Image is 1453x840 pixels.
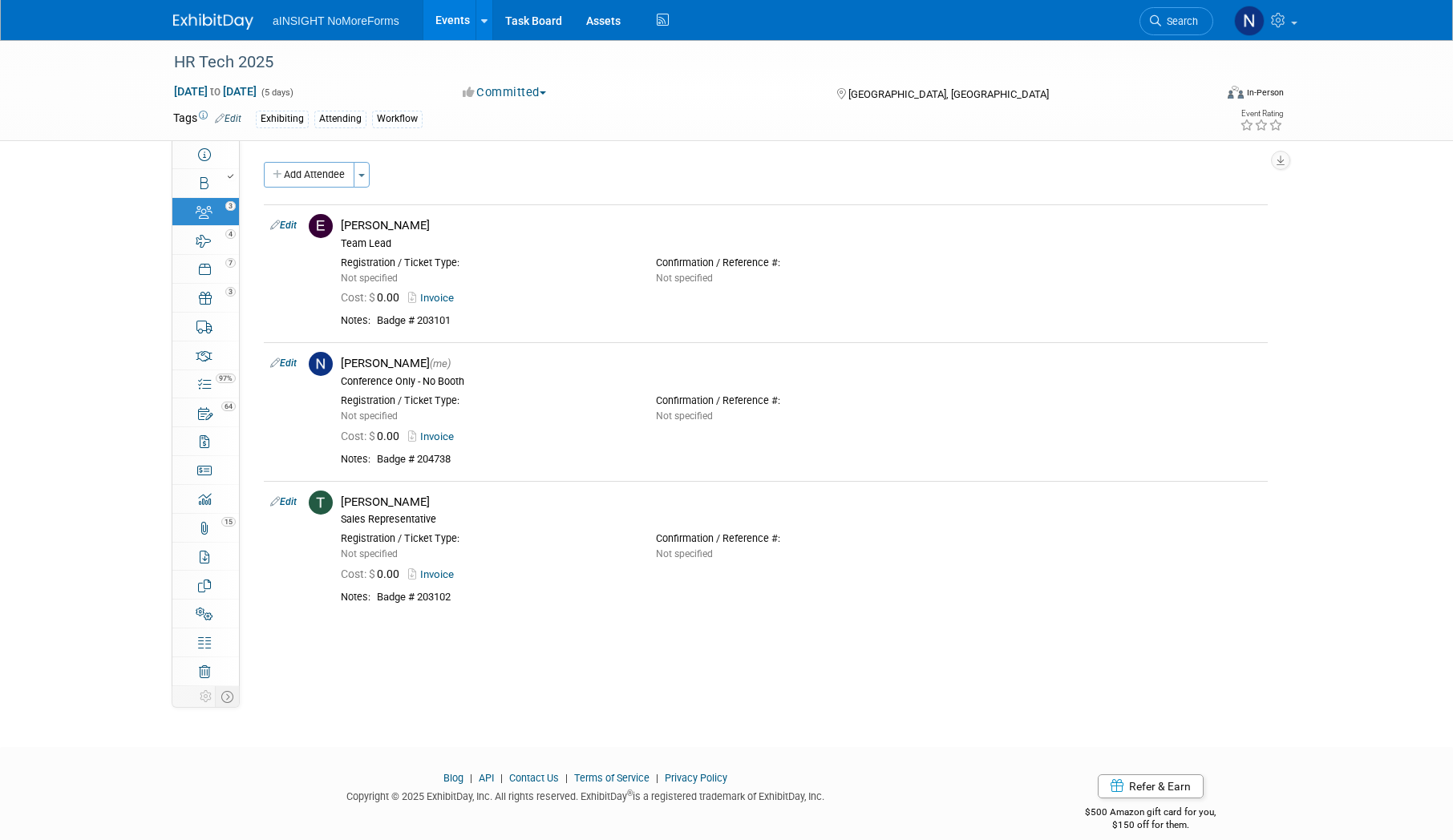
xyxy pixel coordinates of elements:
[372,111,423,127] div: Workflow
[309,352,333,376] img: N.jpg
[225,287,236,297] span: 3
[1022,818,1281,832] div: $150 off for them.
[341,410,398,422] span: Not specified
[377,314,1261,328] div: Badge # 203101
[652,772,662,784] span: |
[172,370,239,398] a: 97%
[216,686,240,707] td: Toggle Event Tabs
[341,513,1261,526] div: Sales Representative
[341,495,1261,510] div: [PERSON_NAME]
[208,85,223,98] span: to
[341,548,398,559] span: Not specified
[172,514,239,542] a: 15
[172,198,239,226] a: 3
[408,292,460,304] a: Invoice
[341,430,377,442] span: Cost: $
[270,496,297,507] a: Edit
[1098,774,1204,798] a: Refer & Earn
[172,226,239,254] a: 4
[1119,83,1284,107] div: Event Format
[656,273,713,284] span: Not specified
[656,256,947,269] div: Confirmation / Reference #:
[656,394,947,407] div: Confirmation / Reference #:
[225,229,236,239] span: 4
[341,218,1261,233] div: [PERSON_NAME]
[256,111,309,127] div: Exhibiting
[1246,87,1284,99] div: In-Person
[173,110,241,128] td: Tags
[221,402,236,411] span: 64
[341,273,398,284] span: Not specified
[341,567,406,580] span: 0.00
[173,14,253,30] img: ExhibitDay
[443,772,463,784] a: Blog
[656,548,713,559] span: Not specified
[665,772,727,784] a: Privacy Policy
[848,88,1049,100] span: [GEOGRAPHIC_DATA], [GEOGRAPHIC_DATA]
[173,84,257,99] span: [DATE] [DATE]
[1234,6,1265,36] img: Nichole Brown
[273,14,399,27] span: aINSIGHT NoMoreForms
[341,567,377,580] span: Cost: $
[270,220,297,231] a: Edit
[496,772,507,784] span: |
[196,686,216,707] td: Personalize Event Tab Strip
[408,430,460,442] a: Invoice
[341,314,370,327] div: Notes:
[341,256,632,269] div: Registration / Ticket Type:
[216,374,236,383] span: 97%
[225,258,236,268] span: 7
[341,532,632,545] div: Registration / Ticket Type:
[341,591,370,604] div: Notes:
[173,785,998,804] div: Copyright © 2025 ExhibitDay, Inc. All rights reserved. ExhibitDay is a registered trademark of Ex...
[341,291,406,304] span: 0.00
[221,517,236,527] span: 15
[1139,7,1213,35] a: Search
[457,84,552,101] button: Committed
[561,772,572,784] span: |
[270,357,297,369] a: Edit
[309,214,333,238] img: E.jpg
[341,375,1261,388] div: Conference Only - No Booth
[172,398,239,426] a: 64
[377,591,1261,604] div: Badge # 203102
[309,491,333,515] img: T.jpg
[1022,795,1281,832] div: $500 Amazon gift card for you,
[264,162,354,188] button: Add Attendee
[260,87,293,98] span: (5 days)
[228,173,233,180] i: Booth reservation complete
[627,789,633,798] sup: ®
[1161,15,1198,27] span: Search
[168,48,1189,77] div: HR Tech 2025
[172,284,239,312] a: 3
[509,772,559,784] a: Contact Us
[341,291,377,304] span: Cost: $
[430,357,451,370] span: (me)
[341,394,632,407] div: Registration / Ticket Type:
[1240,110,1283,118] div: Event Rating
[215,113,241,124] a: Edit
[656,532,947,545] div: Confirmation / Reference #:
[314,111,366,127] div: Attending
[225,201,236,211] span: 3
[172,255,239,283] a: 7
[341,453,370,466] div: Notes:
[377,453,1261,466] div: Badge # 204738
[574,772,650,784] a: Terms of Service
[408,568,460,580] a: Invoice
[466,772,476,784] span: |
[1228,86,1244,99] img: Format-Inperson.png
[656,410,713,422] span: Not specified
[479,772,494,784] a: API
[341,430,406,442] span: 0.00
[341,237,1261,250] div: Team Lead
[341,356,1261,371] div: [PERSON_NAME]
